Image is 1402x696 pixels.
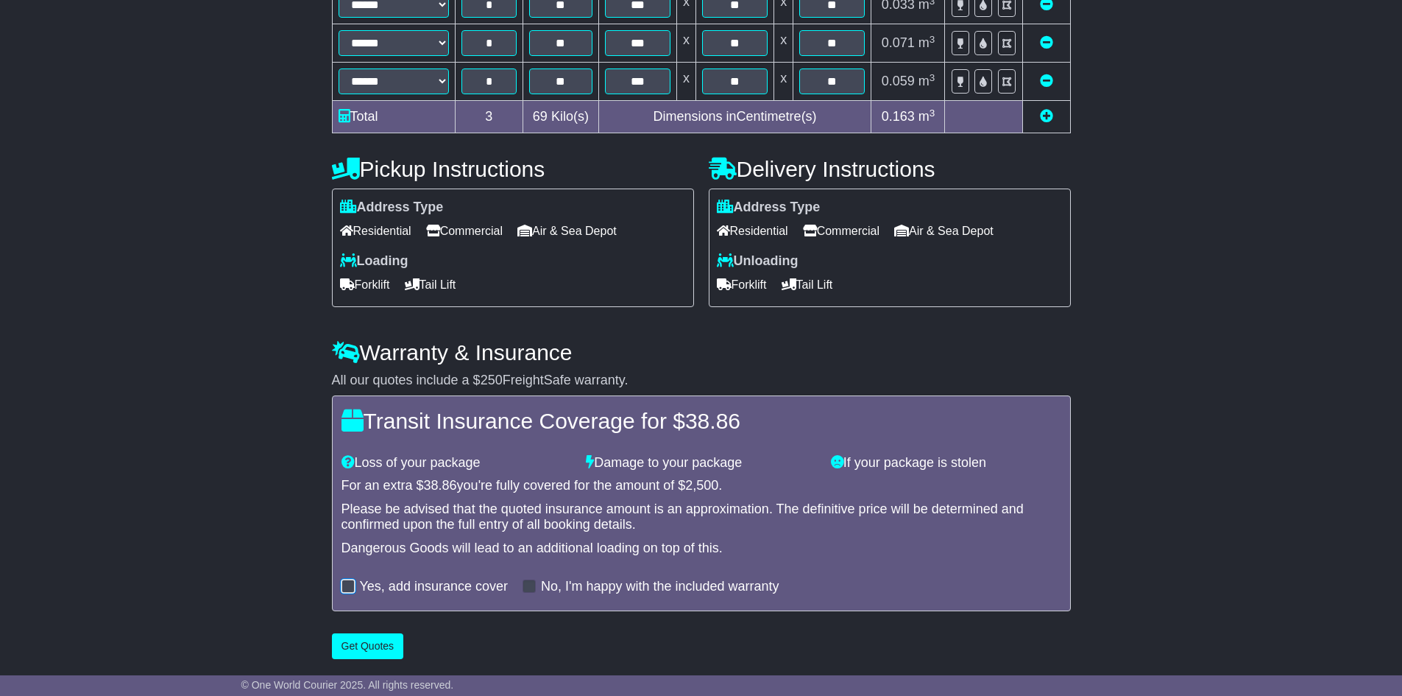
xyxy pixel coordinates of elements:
label: Loading [340,253,408,270]
td: Total [332,101,455,133]
a: Add new item [1040,109,1053,124]
sup: 3 [930,72,935,83]
h4: Pickup Instructions [332,157,694,181]
td: x [774,63,793,101]
span: Air & Sea Depot [517,219,617,242]
span: Air & Sea Depot [894,219,994,242]
div: If your package is stolen [824,455,1069,471]
span: Residential [717,219,788,242]
span: Commercial [426,219,503,242]
span: Residential [340,219,411,242]
sup: 3 [930,34,935,45]
span: 38.86 [685,409,740,433]
td: 3 [455,101,523,133]
h4: Delivery Instructions [709,157,1071,181]
div: Loss of your package [334,455,579,471]
span: Tail Lift [782,273,833,296]
span: Tail Lift [405,273,456,296]
span: 38.86 [424,478,457,493]
label: Address Type [340,200,444,216]
label: Unloading [717,253,799,270]
span: Commercial [803,219,879,242]
label: No, I'm happy with the included warranty [541,579,779,595]
sup: 3 [930,108,935,119]
label: Address Type [717,200,821,216]
span: 250 [481,373,503,387]
span: Forklift [340,273,390,296]
td: Dimensions in Centimetre(s) [598,101,871,133]
td: x [676,63,695,101]
span: m [918,109,935,124]
h4: Transit Insurance Coverage for $ [341,409,1061,433]
div: Dangerous Goods will lead to an additional loading on top of this. [341,541,1061,557]
span: © One World Courier 2025. All rights reserved. [241,679,454,691]
td: x [676,24,695,63]
td: x [774,24,793,63]
span: Forklift [717,273,767,296]
div: Please be advised that the quoted insurance amount is an approximation. The definitive price will... [341,502,1061,533]
span: m [918,35,935,50]
div: Damage to your package [578,455,824,471]
div: All our quotes include a $ FreightSafe warranty. [332,373,1071,389]
a: Remove this item [1040,74,1053,88]
span: 0.059 [882,74,915,88]
span: 0.163 [882,109,915,124]
a: Remove this item [1040,35,1053,50]
div: For an extra $ you're fully covered for the amount of $ . [341,478,1061,494]
label: Yes, add insurance cover [360,579,508,595]
span: 0.071 [882,35,915,50]
button: Get Quotes [332,633,404,659]
h4: Warranty & Insurance [332,340,1071,365]
span: 2,500 [685,478,718,493]
span: m [918,74,935,88]
td: Kilo(s) [523,101,599,133]
span: 69 [533,109,548,124]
